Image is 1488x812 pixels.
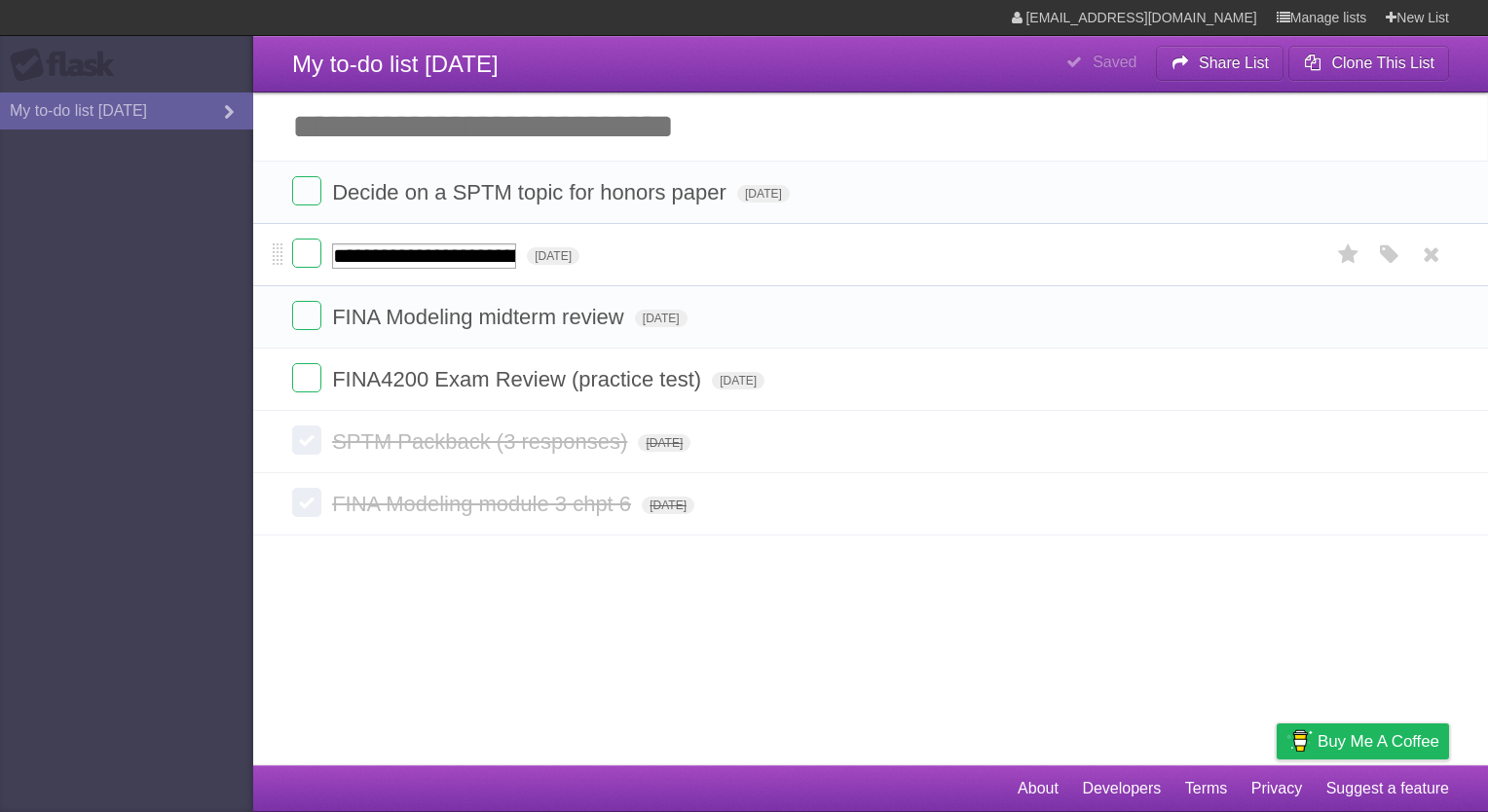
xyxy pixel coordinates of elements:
[292,301,321,330] label: Done
[1331,55,1434,71] b: Clone This List
[1326,770,1449,807] a: Suggest a feature
[1318,724,1439,758] span: Buy me a coffee
[1199,55,1269,71] b: Share List
[1286,724,1313,757] img: Buy me a coffee
[642,497,694,514] span: [DATE]
[332,367,706,391] span: FINA4200 Exam Review (practice test)
[712,372,764,389] span: [DATE]
[1018,770,1059,807] a: About
[292,425,321,455] label: Done
[1251,770,1302,807] a: Privacy
[635,310,688,327] span: [DATE]
[332,305,629,329] span: FINA Modeling midterm review
[292,51,499,77] span: My to-do list [DATE]
[292,488,321,517] label: Done
[10,48,127,83] div: Flask
[1288,46,1449,81] button: Clone This List
[332,429,632,454] span: SPTM Packback (3 responses)
[1185,770,1228,807] a: Terms
[292,239,321,268] label: Done
[292,176,321,205] label: Done
[332,492,636,516] span: FINA Modeling module 3 chpt 6
[527,247,579,265] span: [DATE]
[1277,723,1449,759] a: Buy me a coffee
[737,185,790,203] span: [DATE]
[1082,770,1161,807] a: Developers
[1093,54,1136,70] b: Saved
[1156,46,1284,81] button: Share List
[638,434,690,452] span: [DATE]
[292,363,321,392] label: Done
[332,180,731,204] span: Decide on a SPTM topic for honors paper
[1330,239,1367,271] label: Star task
